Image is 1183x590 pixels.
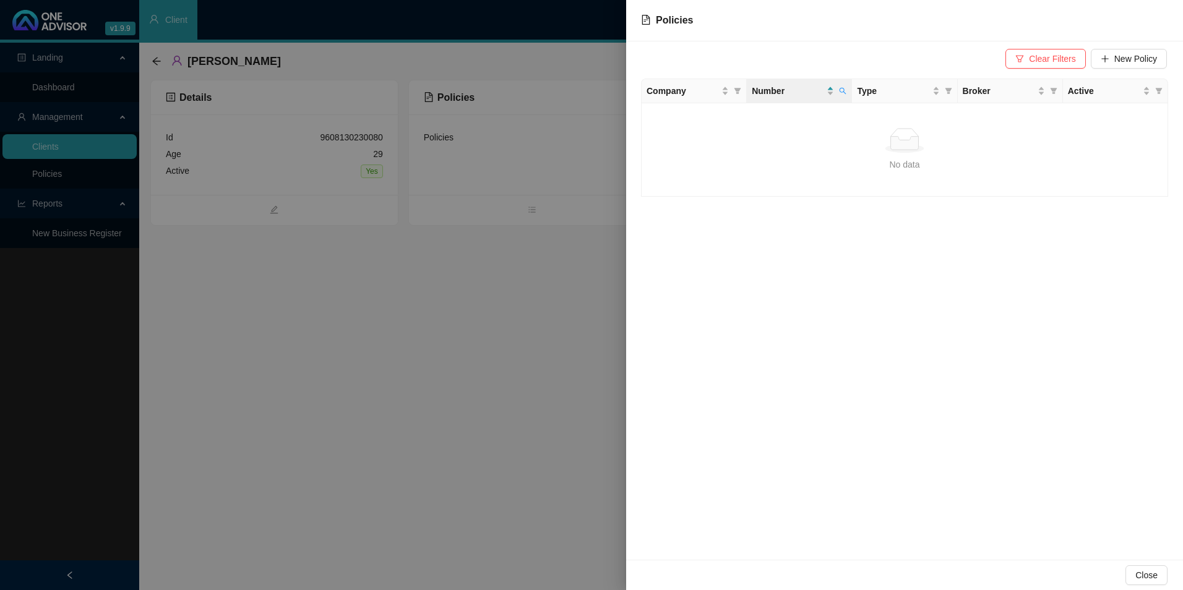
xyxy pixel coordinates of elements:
[734,87,741,95] span: filter
[1050,87,1057,95] span: filter
[839,87,846,95] span: search
[1153,82,1165,100] span: filter
[1063,79,1168,103] th: Active
[857,84,929,98] span: Type
[652,158,1158,171] div: No data
[1114,52,1157,66] span: New Policy
[1068,84,1140,98] span: Active
[1125,565,1168,585] button: Close
[1135,568,1158,582] span: Close
[752,84,824,98] span: Number
[1091,49,1167,69] button: New Policy
[647,84,719,98] span: Company
[958,79,1063,103] th: Broker
[945,87,952,95] span: filter
[837,82,849,100] span: search
[641,15,651,25] span: file-text
[656,15,693,25] span: Policies
[852,79,957,103] th: Type
[1155,87,1163,95] span: filter
[1005,49,1085,69] button: Clear Filters
[1029,52,1075,66] span: Clear Filters
[1015,54,1024,63] span: filter
[731,82,744,100] span: filter
[1047,82,1060,100] span: filter
[963,84,1035,98] span: Broker
[642,79,747,103] th: Company
[1101,54,1109,63] span: plus
[942,82,955,100] span: filter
